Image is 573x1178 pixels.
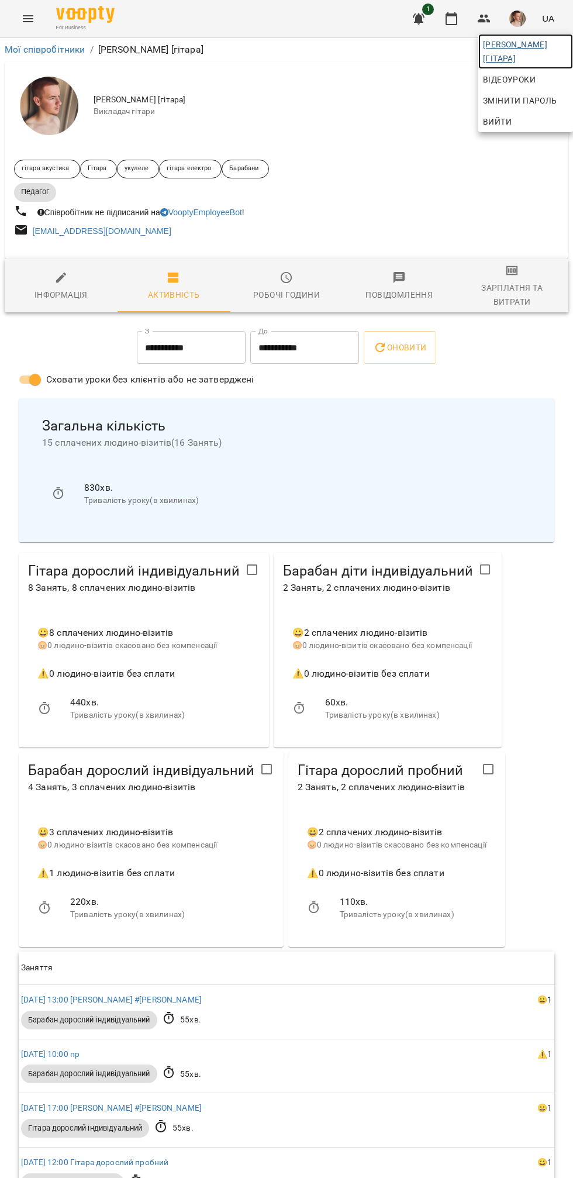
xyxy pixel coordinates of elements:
[478,69,540,90] a: Відеоуроки
[483,115,512,129] span: Вийти
[483,73,536,87] span: Відеоуроки
[478,90,573,111] a: Змінити пароль
[483,37,568,66] span: [PERSON_NAME] [гітара]
[483,94,568,108] span: Змінити пароль
[478,111,573,132] button: Вийти
[478,34,573,69] a: [PERSON_NAME] [гітара]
